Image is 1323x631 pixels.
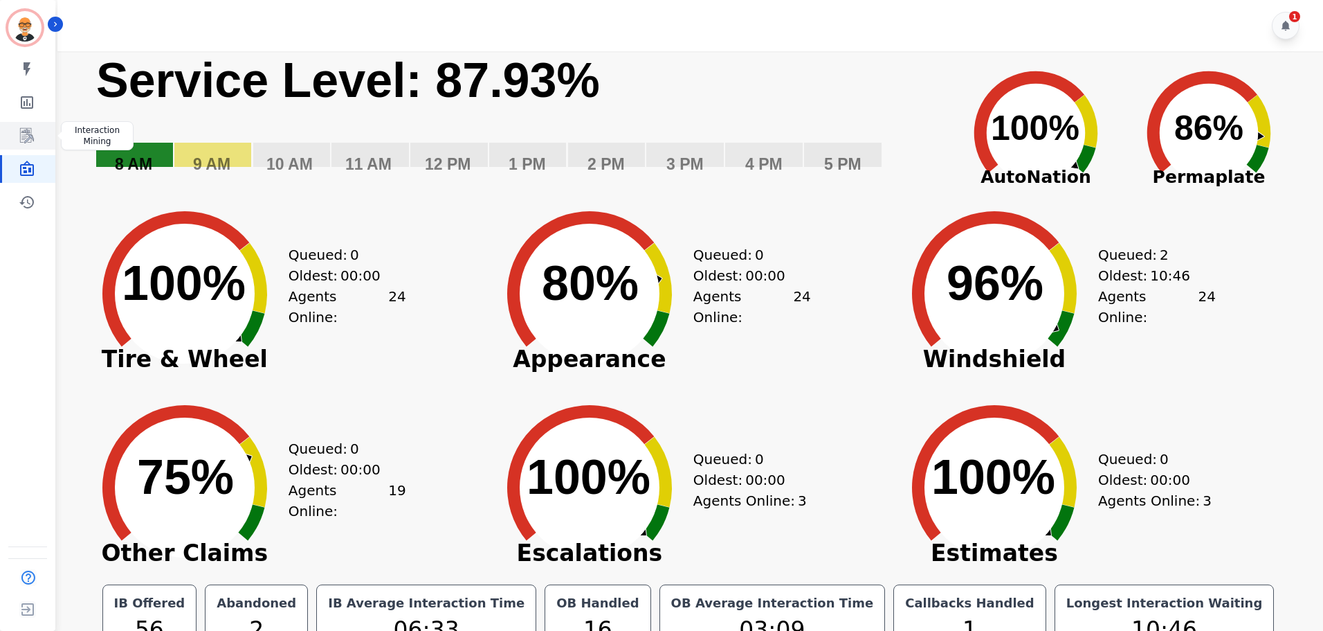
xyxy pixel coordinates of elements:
[824,155,861,173] text: 5 PM
[668,594,877,613] div: OB Average Interaction Time
[1289,11,1300,22] div: 1
[81,353,289,366] span: Tire & Wheel
[554,594,641,613] div: OB Handled
[289,480,406,522] div: Agents Online:
[486,546,693,560] span: Escalations
[509,155,546,173] text: 1 PM
[289,265,392,286] div: Oldest:
[991,109,1079,148] text: 100%
[755,245,764,265] span: 0
[902,594,1037,613] div: Callbacks Handled
[745,155,783,173] text: 4 PM
[793,286,810,328] span: 24
[115,155,152,173] text: 8 AM
[1064,594,1266,613] div: Longest Interaction Waiting
[340,459,381,480] span: 00:00
[289,245,392,265] div: Queued:
[587,155,625,173] text: 2 PM
[1098,449,1202,470] div: Queued:
[666,155,704,173] text: 3 PM
[1098,470,1202,490] div: Oldest:
[111,594,188,613] div: IB Offered
[1098,286,1216,328] div: Agents Online:
[1150,470,1190,490] span: 00:00
[542,256,639,310] text: 80%
[289,438,392,459] div: Queued:
[486,353,693,366] span: Appearance
[325,594,527,613] div: IB Average Interaction Time
[931,450,1055,504] text: 100%
[289,286,406,328] div: Agents Online:
[214,594,299,613] div: Abandoned
[1098,265,1202,286] div: Oldest:
[388,480,405,522] span: 19
[350,245,359,265] span: 0
[798,490,807,511] span: 3
[891,353,1098,366] span: Windshield
[947,256,1043,310] text: 96%
[122,256,246,310] text: 100%
[949,164,1122,190] span: AutoNation
[81,546,289,560] span: Other Claims
[1160,449,1169,470] span: 0
[388,286,405,328] span: 24
[693,449,797,470] div: Queued:
[96,53,600,107] text: Service Level: 87.93%
[340,265,381,286] span: 00:00
[745,470,785,490] span: 00:00
[1122,164,1295,190] span: Permaplate
[755,449,764,470] span: 0
[693,490,811,511] div: Agents Online:
[693,470,797,490] div: Oldest:
[95,51,947,193] svg: Service Level: 0%
[345,155,392,173] text: 11 AM
[693,245,797,265] div: Queued:
[289,459,392,480] div: Oldest:
[693,265,797,286] div: Oldest:
[1150,265,1190,286] span: 10:46
[1098,245,1202,265] div: Queued:
[527,450,650,504] text: 100%
[425,155,471,173] text: 12 PM
[137,450,234,504] text: 75%
[1203,490,1212,511] span: 3
[266,155,313,173] text: 10 AM
[1098,490,1216,511] div: Agents Online:
[8,11,42,44] img: Bordered avatar
[693,286,811,328] div: Agents Online:
[350,438,359,459] span: 0
[193,155,230,173] text: 9 AM
[1174,109,1243,148] text: 86%
[1198,286,1215,328] span: 24
[745,265,785,286] span: 00:00
[891,546,1098,560] span: Estimates
[1160,245,1169,265] span: 2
